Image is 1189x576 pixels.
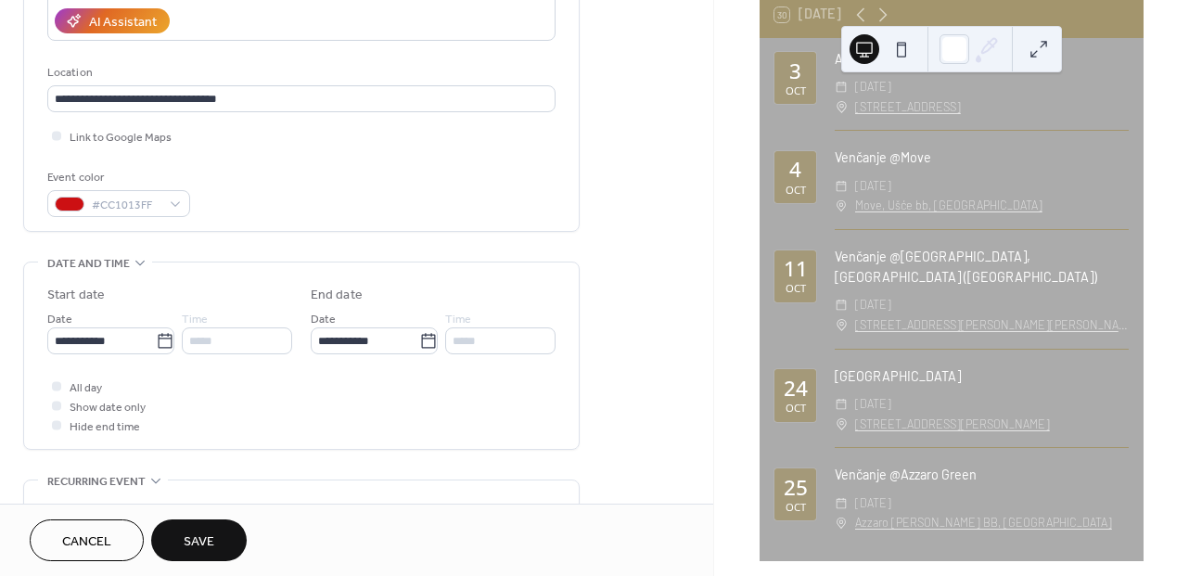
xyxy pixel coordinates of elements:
div: Oct [786,85,806,96]
div: ADMIRAL ATRIUM [835,49,1129,70]
div: Location [47,63,552,83]
div: ​ [835,513,848,532]
div: Venčanje @[GEOGRAPHIC_DATA], [GEOGRAPHIC_DATA] ([GEOGRAPHIC_DATA]) [835,247,1129,287]
div: Oct [786,283,806,293]
div: ​ [835,315,848,335]
span: Recurring event [47,472,146,492]
div: 3 [789,61,801,83]
span: Date [47,310,72,329]
button: Cancel [30,519,144,561]
span: Show date only [70,398,146,417]
span: [DATE] [855,295,891,314]
span: Hide end time [70,417,140,437]
div: 11 [784,259,808,280]
div: Start date [47,286,105,305]
div: ​ [835,295,848,314]
div: Oct [786,403,806,413]
div: AI Assistant [89,13,157,32]
span: [DATE] [855,77,891,96]
a: [STREET_ADDRESS][PERSON_NAME] [855,415,1050,434]
span: #CC1013FF [92,196,160,215]
div: 4 [789,160,801,181]
span: All day [70,378,102,398]
span: Time [445,310,471,329]
div: ​ [835,97,848,117]
div: Event color [47,168,186,187]
span: [DATE] [855,394,891,414]
span: Date and time [47,254,130,274]
span: Cancel [62,532,111,552]
div: ​ [835,415,848,434]
span: Date [311,310,336,329]
span: Link to Google Maps [70,128,172,147]
span: [DATE] [855,493,891,513]
a: [STREET_ADDRESS][PERSON_NAME][PERSON_NAME] [855,315,1129,335]
div: [GEOGRAPHIC_DATA] [835,366,1129,387]
button: Save [151,519,247,561]
div: ​ [835,394,848,414]
div: Venčanje @Azzaro Green [835,465,1129,485]
div: Venčanje @Move [835,147,1129,168]
a: Move, Ušće bb, [GEOGRAPHIC_DATA] [855,196,1042,215]
button: AI Assistant [55,8,170,33]
div: 24 [784,378,808,400]
a: Azzaro [PERSON_NAME] BB, [GEOGRAPHIC_DATA] [855,513,1112,532]
div: 25 [784,478,808,499]
div: ​ [835,77,848,96]
span: [DATE] [855,176,891,196]
span: Save [184,532,214,552]
div: End date [311,286,363,305]
div: ​ [835,176,848,196]
div: ​ [835,196,848,215]
a: [STREET_ADDRESS] [855,97,961,117]
div: Oct [786,502,806,512]
span: Time [182,310,208,329]
div: Oct [786,185,806,195]
div: ​ [835,493,848,513]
